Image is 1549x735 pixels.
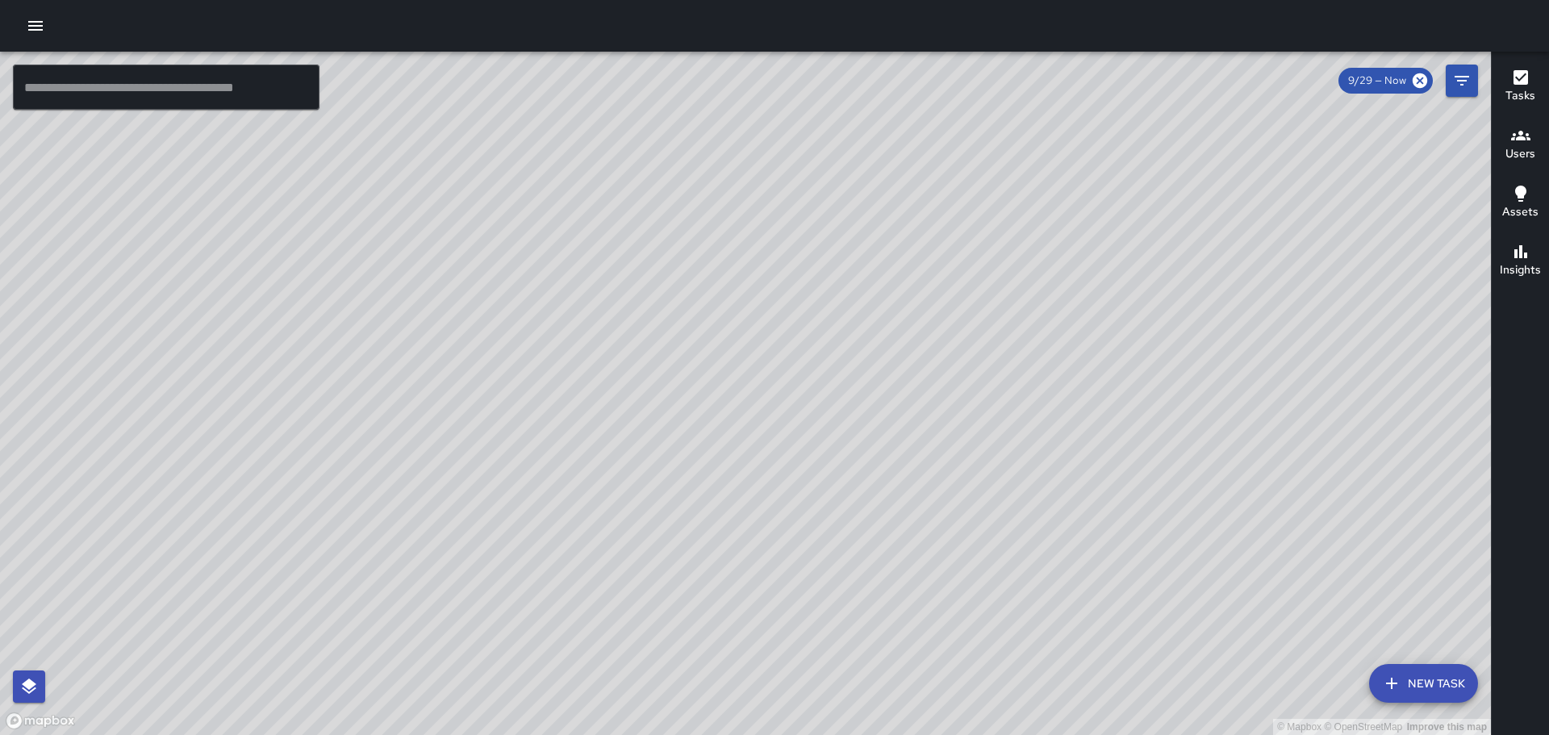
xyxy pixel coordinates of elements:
h6: Users [1505,145,1535,163]
button: Tasks [1492,58,1549,116]
button: Users [1492,116,1549,174]
button: Filters [1446,65,1478,97]
h6: Assets [1502,203,1539,221]
h6: Insights [1500,261,1541,279]
h6: Tasks [1505,87,1535,105]
button: New Task [1369,664,1478,703]
div: 9/29 — Now [1338,68,1433,94]
button: Insights [1492,232,1549,290]
button: Assets [1492,174,1549,232]
span: 9/29 — Now [1338,73,1416,89]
